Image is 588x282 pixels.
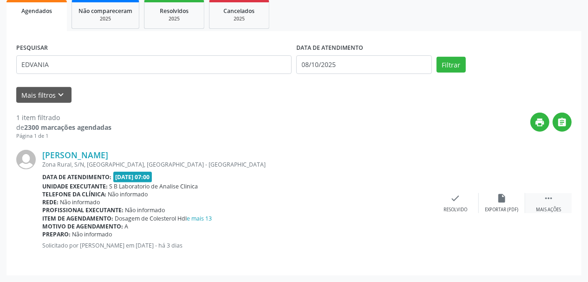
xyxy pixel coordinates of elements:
[78,15,132,22] div: 2025
[24,123,111,132] strong: 2300 marcações agendadas
[42,198,59,206] b: Rede:
[497,193,507,203] i: insert_drive_file
[16,41,48,55] label: PESQUISAR
[125,206,165,214] span: Não informado
[125,222,129,230] span: A
[42,222,123,230] b: Motivo de agendamento:
[16,87,72,103] button: Mais filtroskeyboard_arrow_down
[42,190,106,198] b: Telefone da clínica:
[60,198,100,206] span: Não informado
[16,113,111,122] div: 1 item filtrado
[72,230,112,238] span: Não informado
[42,230,71,238] b: Preparo:
[553,113,572,132] button: 
[160,7,189,15] span: Resolvidos
[444,207,467,213] div: Resolvido
[485,207,519,213] div: Exportar (PDF)
[536,207,561,213] div: Mais ações
[113,172,152,182] span: [DATE] 07:00
[530,113,549,132] button: print
[42,173,111,181] b: Data de atendimento:
[42,242,432,249] p: Solicitado por [PERSON_NAME] em [DATE] - há 3 dias
[296,41,363,55] label: DATA DE ATENDIMENTO
[187,215,212,222] a: e mais 13
[42,215,113,222] b: Item de agendamento:
[224,7,255,15] span: Cancelados
[216,15,262,22] div: 2025
[110,182,198,190] span: S B Laboratorio de Analise Clinica
[21,7,52,15] span: Agendados
[56,90,66,100] i: keyboard_arrow_down
[151,15,197,22] div: 2025
[437,57,466,73] button: Filtrar
[16,55,292,74] input: Nome, CNS
[16,150,36,169] img: img
[296,55,432,74] input: Selecione um intervalo
[535,117,545,128] i: print
[42,182,108,190] b: Unidade executante:
[42,161,432,168] div: Zona Rural, S/N, [GEOGRAPHIC_DATA], [GEOGRAPHIC_DATA] - [GEOGRAPHIC_DATA]
[557,117,568,128] i: 
[16,122,111,132] div: de
[543,193,554,203] i: 
[42,206,124,214] b: Profissional executante:
[78,7,132,15] span: Não compareceram
[451,193,461,203] i: check
[16,132,111,140] div: Página 1 de 1
[115,215,212,222] span: Dosagem de Colesterol Hdl
[108,190,148,198] span: Não informado
[42,150,108,160] a: [PERSON_NAME]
